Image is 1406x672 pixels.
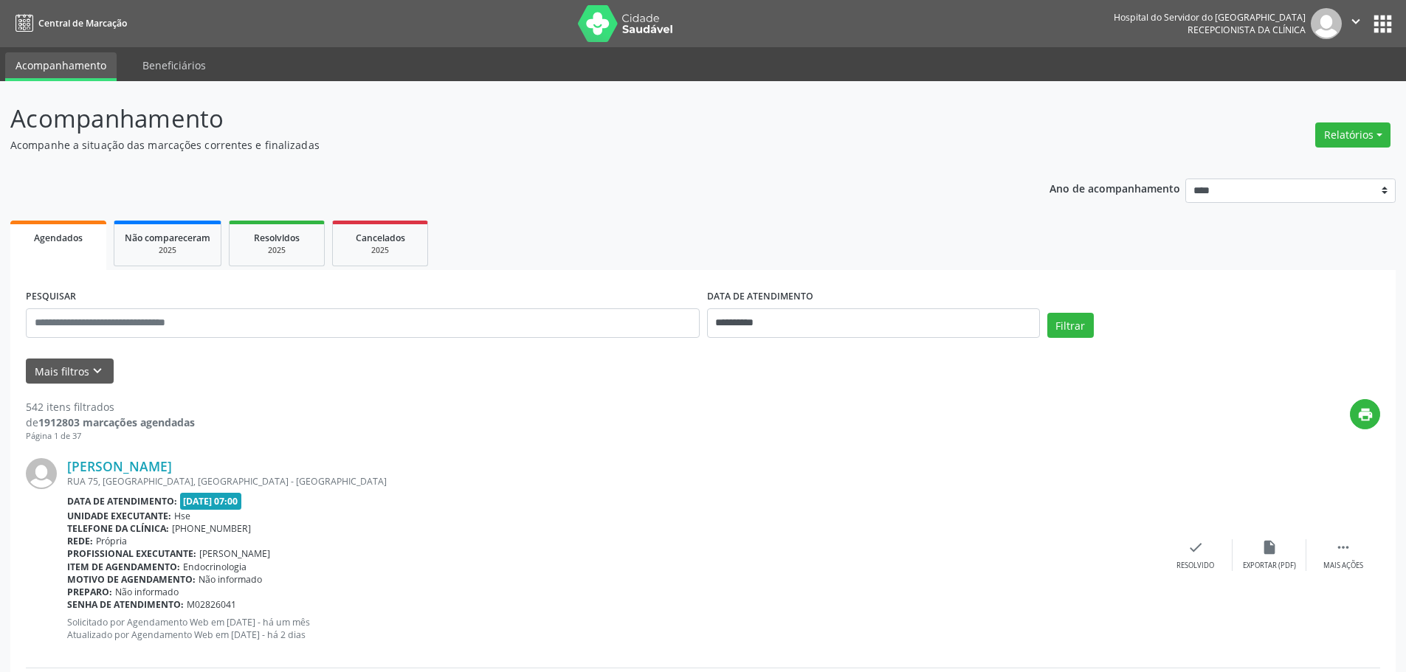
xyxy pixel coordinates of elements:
span: Agendados [34,232,83,244]
b: Rede: [67,535,93,547]
button: Relatórios [1315,122,1391,148]
button: Mais filtroskeyboard_arrow_down [26,358,114,384]
a: Central de Marcação [10,11,127,35]
div: Hospital do Servidor do [GEOGRAPHIC_DATA] [1114,11,1306,24]
button: Filtrar [1047,313,1094,338]
i: insert_drive_file [1261,539,1278,555]
span: Hse [174,510,190,522]
span: Recepcionista da clínica [1188,24,1306,36]
div: 542 itens filtrados [26,399,195,415]
span: [PERSON_NAME] [199,547,270,560]
span: [PHONE_NUMBER] [172,522,251,535]
div: RUA 75, [GEOGRAPHIC_DATA], [GEOGRAPHIC_DATA] - [GEOGRAPHIC_DATA] [67,475,1159,488]
span: Não informado [115,586,179,598]
button:  [1342,8,1370,39]
span: M02826041 [187,598,236,611]
strong: 1912803 marcações agendadas [38,415,195,429]
b: Senha de atendimento: [67,598,184,611]
span: Resolvidos [254,232,300,244]
b: Data de atendimento: [67,495,177,508]
span: Cancelados [356,232,405,244]
img: img [1311,8,1342,39]
i: keyboard_arrow_down [89,363,106,379]
b: Preparo: [67,586,112,598]
img: img [26,458,57,489]
p: Acompanhamento [10,100,980,137]
p: Ano de acompanhamento [1050,179,1180,197]
span: Não informado [199,573,262,586]
div: Exportar (PDF) [1243,561,1296,571]
button: print [1350,399,1380,429]
button: apps [1370,11,1396,37]
p: Acompanhe a situação das marcações correntes e finalizadas [10,137,980,153]
span: Endocrinologia [183,561,247,573]
div: 2025 [240,245,314,256]
i: check [1188,539,1204,555]
b: Motivo de agendamento: [67,573,196,586]
p: Solicitado por Agendamento Web em [DATE] - há um mês Atualizado por Agendamento Web em [DATE] - h... [67,616,1159,641]
b: Item de agendamento: [67,561,180,573]
i: print [1357,406,1374,423]
div: Resolvido [1176,561,1214,571]
a: Beneficiários [132,52,216,78]
b: Telefone da clínica: [67,522,169,535]
div: 2025 [343,245,417,256]
div: Mais ações [1323,561,1363,571]
span: Própria [96,535,127,547]
span: Não compareceram [125,232,210,244]
i:  [1335,539,1351,555]
span: [DATE] 07:00 [180,493,242,510]
a: [PERSON_NAME] [67,458,172,474]
b: Profissional executante: [67,547,196,560]
span: Central de Marcação [38,17,127,30]
label: DATA DE ATENDIMENTO [707,285,813,308]
label: PESQUISAR [26,285,76,308]
div: de [26,415,195,430]
div: Página 1 de 37 [26,430,195,443]
div: 2025 [125,245,210,256]
a: Acompanhamento [5,52,117,81]
i:  [1348,13,1364,30]
b: Unidade executante: [67,510,171,522]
